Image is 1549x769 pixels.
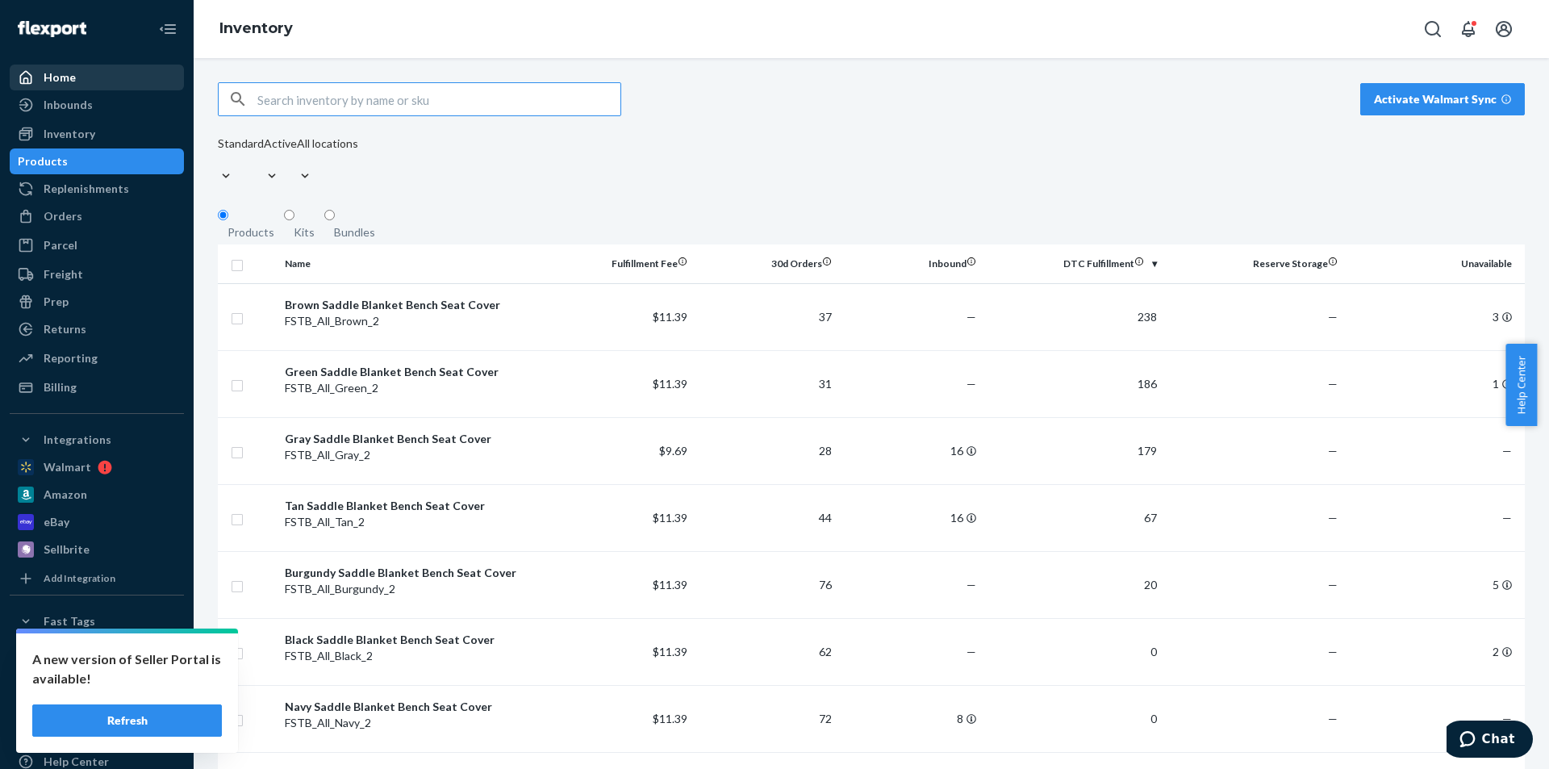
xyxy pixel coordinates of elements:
td: 3 [1344,283,1525,350]
div: Black Saddle Blanket Bench Seat Cover [285,632,543,648]
a: Inventory [10,121,184,147]
th: Reserve Storage [1163,244,1344,283]
th: DTC Fulfillment [983,244,1163,283]
td: 76 [694,551,838,618]
td: 1 [1344,350,1525,417]
input: Active [264,152,265,168]
div: Billing [44,379,77,395]
div: Tan Saddle Blanket Bench Seat Cover [285,498,543,514]
td: 28 [694,417,838,484]
th: Fulfillment Fee [549,244,694,283]
button: Open notifications [1452,13,1484,45]
span: $11.39 [653,578,687,591]
td: 2 [1344,618,1525,685]
input: All locations [297,152,299,168]
a: Inventory [219,19,293,37]
div: Products [228,224,274,240]
div: Navy Saddle Blanket Bench Seat Cover [285,699,543,715]
div: Freight [44,266,83,282]
span: — [1328,444,1338,458]
input: Bundles [324,210,335,220]
button: Integrations [10,427,184,453]
div: Green Saddle Blanket Bench Seat Cover [285,364,543,380]
td: 72 [694,685,838,752]
div: eBay [44,514,69,530]
iframe: Opens a widget where you can chat to one of our agents [1447,721,1533,761]
span: — [1502,712,1512,725]
th: Name [278,244,549,283]
span: — [1328,645,1338,658]
div: FSTB_All_Green_2 [285,380,543,396]
td: 0 [983,685,1163,752]
td: 37 [694,283,838,350]
input: Kits [284,210,294,220]
div: FSTB_All_Burgundy_2 [285,581,543,597]
td: 8 [838,685,983,752]
a: Amazon [10,482,184,508]
div: Fast Tags [44,613,95,629]
a: Billing [10,374,184,400]
button: Close Navigation [152,13,184,45]
td: 67 [983,484,1163,551]
div: Prep [44,294,69,310]
input: Search inventory by name or sku [257,83,620,115]
span: — [1328,377,1338,391]
div: Walmart [44,459,91,475]
div: Burgundy Saddle Blanket Bench Seat Cover [285,565,543,581]
button: Open account menu [1488,13,1520,45]
div: Gray Saddle Blanket Bench Seat Cover [285,431,543,447]
span: — [967,377,976,391]
span: $9.69 [659,444,687,458]
p: A new version of Seller Portal is available! [32,650,222,688]
span: — [1502,444,1512,458]
span: $11.39 [653,310,687,324]
div: Kits [294,224,315,240]
input: Products [218,210,228,220]
td: 31 [694,350,838,417]
button: Refresh [32,704,222,737]
div: Parcel [44,237,77,253]
span: $11.39 [653,645,687,658]
div: Brown Saddle Blanket Bench Seat Cover [285,297,543,313]
div: FSTB_All_Brown_2 [285,313,543,329]
button: Help Center [1505,344,1537,426]
a: Add Integration [10,569,184,588]
a: Freight [10,261,184,287]
div: All locations [297,136,358,152]
button: Fast Tags [10,608,184,634]
a: Orders [10,203,184,229]
span: — [967,310,976,324]
span: — [967,645,976,658]
span: — [1328,511,1338,525]
td: 16 [838,417,983,484]
td: 5 [1344,551,1525,618]
th: 30d Orders [694,244,838,283]
a: Sellbrite [10,537,184,562]
button: Talk to Support [10,721,184,747]
th: Unavailable [1344,244,1525,283]
td: 44 [694,484,838,551]
div: Standard [218,136,264,152]
button: Activate Walmart Sync [1360,83,1525,115]
td: 0 [983,618,1163,685]
td: 20 [983,551,1163,618]
a: Parcel [10,232,184,258]
button: Open Search Box [1417,13,1449,45]
a: Walmart Fast Tags [10,636,184,662]
div: Reporting [44,350,98,366]
a: Home [10,65,184,90]
div: Home [44,69,76,86]
div: Bundles [334,224,375,240]
div: FSTB_All_Gray_2 [285,447,543,463]
td: 62 [694,618,838,685]
span: — [1328,712,1338,725]
span: $11.39 [653,712,687,725]
a: Reporting [10,345,184,371]
div: Inbounds [44,97,93,113]
a: Replenishments [10,176,184,202]
span: $11.39 [653,511,687,525]
span: — [1328,310,1338,324]
span: $11.39 [653,377,687,391]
